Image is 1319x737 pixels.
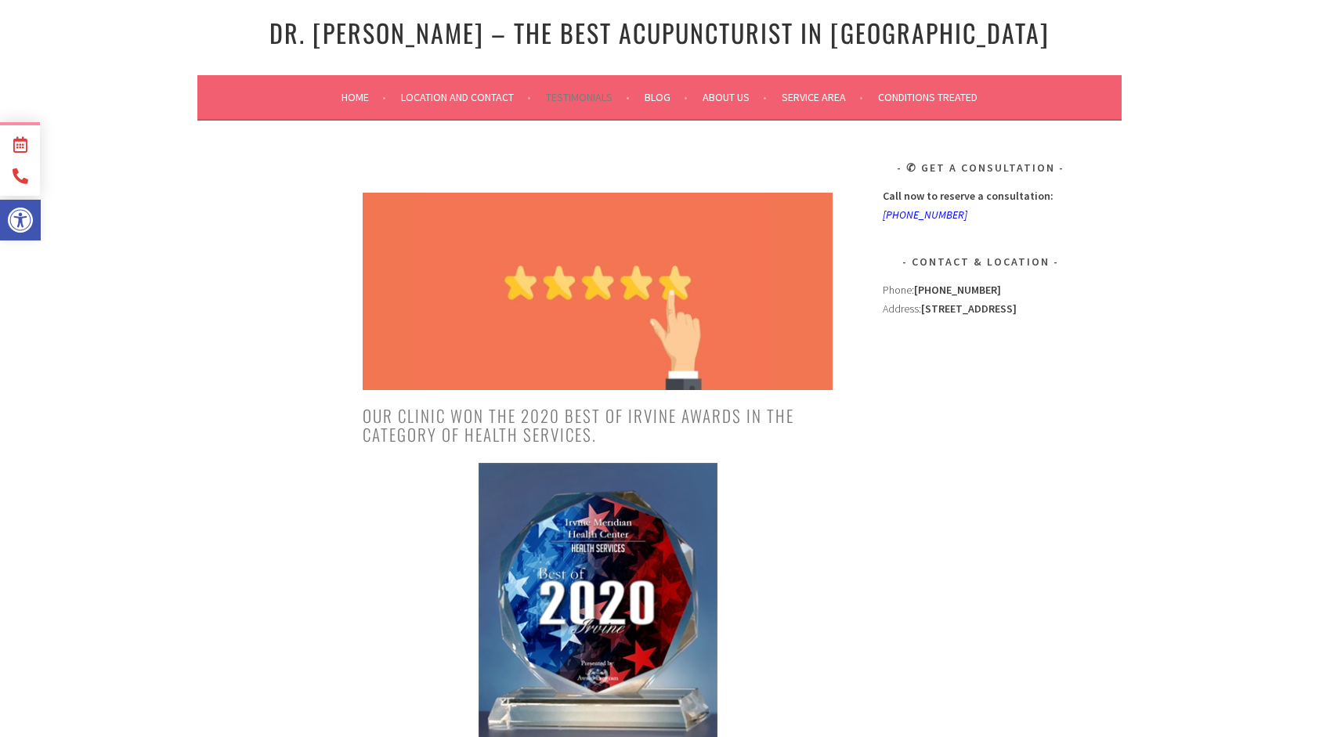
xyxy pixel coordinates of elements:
a: Testimonials [546,88,630,107]
a: [PHONE_NUMBER] [883,208,967,222]
img: product-reviews [363,193,833,390]
h2: Our clinic won the 2020 Best of Irvine Awards in the category of Health Services. [363,406,833,444]
a: Blog [645,88,688,107]
strong: [PHONE_NUMBER] [914,283,1001,297]
a: About Us [703,88,767,107]
a: Conditions Treated [878,88,978,107]
div: Phone: [883,280,1079,299]
a: Dr. [PERSON_NAME] – The Best Acupuncturist In [GEOGRAPHIC_DATA] [269,14,1050,51]
a: Location and Contact [401,88,531,107]
a: Service Area [782,88,863,107]
strong: Call now to reserve a consultation: [883,189,1053,203]
strong: [STREET_ADDRESS] [921,302,1017,316]
div: Address: [883,280,1079,514]
h3: ✆ Get A Consultation [883,158,1079,177]
a: Home [341,88,386,107]
h3: Contact & Location [883,252,1079,271]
